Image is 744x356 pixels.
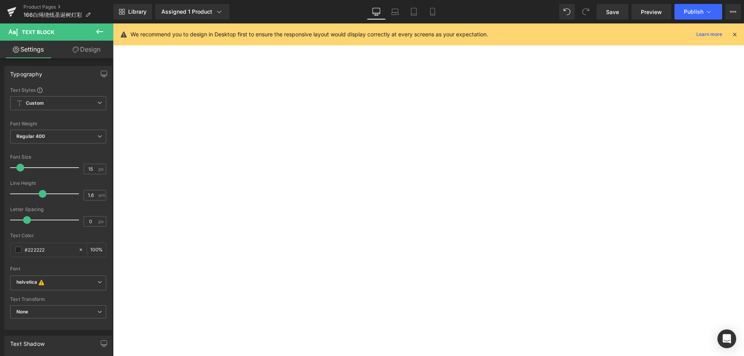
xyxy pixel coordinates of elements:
span: px [98,219,105,224]
span: Library [128,8,147,15]
p: We recommend you to design in Desktop first to ensure the responsive layout would display correct... [131,30,488,39]
div: Open Intercom Messenger [717,329,736,348]
div: Font Weight [10,121,106,127]
button: Redo [578,4,594,20]
button: Publish [674,4,722,20]
button: Undo [559,4,575,20]
div: Text Styles [10,87,106,93]
a: Mobile [423,4,442,20]
a: Preview [631,4,671,20]
span: 166白绳绕线圣诞树灯彩 [23,12,82,18]
a: Learn more [693,30,725,39]
div: Assigned 1 Product [161,8,223,16]
a: Product Pages [23,4,113,10]
b: None [16,309,29,315]
div: % [87,243,106,257]
span: Publish [684,9,703,15]
a: Laptop [386,4,404,20]
span: em [98,193,105,198]
div: Text Shadow [10,336,45,347]
div: Font Size [10,154,106,160]
button: More [725,4,741,20]
div: Letter Spacing [10,207,106,212]
a: Design [58,41,115,58]
a: Desktop [367,4,386,20]
a: New Library [113,4,152,20]
div: Typography [10,66,42,77]
a: Tablet [404,4,423,20]
div: Font [10,266,106,272]
b: Custom [26,100,44,107]
span: px [98,166,105,172]
b: Regular 400 [16,133,45,139]
div: Text Color [10,233,106,238]
div: Text Transform [10,297,106,302]
input: Color [25,245,75,254]
span: Save [606,8,619,16]
i: helvetica [16,279,37,287]
span: Preview [641,8,662,16]
div: Line Height [10,181,106,186]
span: Text Block [22,29,54,35]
